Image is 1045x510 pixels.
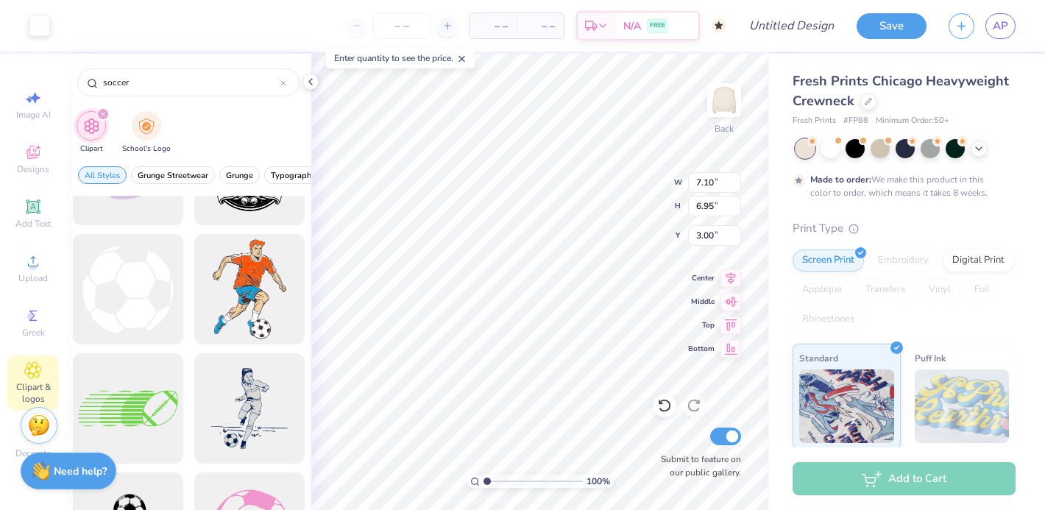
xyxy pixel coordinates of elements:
button: filter button [131,166,215,184]
span: AP [993,18,1008,35]
button: filter button [77,111,106,155]
strong: Made to order: [810,174,871,185]
span: All Styles [85,170,120,181]
button: filter button [78,166,127,184]
div: Applique [793,279,851,301]
span: FREE [650,21,665,31]
div: Enter quantity to see the price. [326,48,475,68]
span: Designs [17,163,49,175]
span: – – [478,18,508,34]
span: Image AI [16,109,51,121]
label: Submit to feature on our public gallery. [653,453,741,479]
div: Print Type [793,220,1016,237]
span: Fresh Prints [793,115,836,127]
span: Upload [18,272,48,284]
div: Digital Print [943,249,1014,272]
span: Decorate [15,447,51,459]
img: School's Logo Image [138,118,155,135]
span: Center [688,273,715,283]
span: School's Logo [122,144,171,155]
div: filter for Clipart [77,111,106,155]
strong: Need help? [54,464,107,478]
div: Rhinestones [793,308,864,330]
img: Back [709,85,739,115]
button: filter button [122,111,171,155]
input: Try "Stars" [102,75,280,90]
div: We make this product in this color to order, which means it takes 8 weeks. [810,173,991,199]
span: Clipart [80,144,103,155]
span: Puff Ink [915,350,946,366]
span: Top [688,320,715,330]
div: filter for School's Logo [122,111,171,155]
span: Middle [688,297,715,307]
span: Typography [271,170,316,181]
div: Back [715,122,734,135]
span: Minimum Order: 50 + [876,115,949,127]
button: Save [857,13,927,39]
img: Puff Ink [915,369,1010,443]
div: Vinyl [919,279,960,301]
input: Untitled Design [737,11,846,40]
span: Standard [799,350,838,366]
span: Grunge [226,170,253,181]
input: – – [373,13,431,39]
button: filter button [219,166,260,184]
img: Clipart Image [83,118,100,135]
button: filter button [264,166,322,184]
span: Add Text [15,218,51,230]
div: Transfers [856,279,915,301]
span: Fresh Prints Chicago Heavyweight Crewneck [793,72,1009,110]
div: Embroidery [868,249,938,272]
span: Greek [22,327,45,339]
span: Bottom [688,344,715,354]
span: Clipart & logos [7,381,59,405]
a: AP [985,13,1016,39]
span: N/A [623,18,641,34]
img: Standard [799,369,894,443]
span: 100 % [587,475,610,488]
span: Grunge Streetwear [138,170,208,181]
span: # FP88 [843,115,868,127]
div: Foil [965,279,999,301]
span: – – [525,18,555,34]
div: Screen Print [793,249,864,272]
